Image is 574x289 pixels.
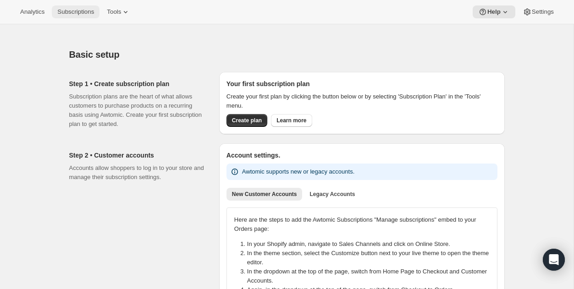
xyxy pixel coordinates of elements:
button: Create plan [226,114,267,127]
span: Legacy Accounts [309,191,355,198]
button: Settings [517,5,559,18]
span: New Customer Accounts [232,191,297,198]
h2: Your first subscription plan [226,79,497,88]
span: Basic setup [69,49,120,60]
h2: Account settings. [226,151,497,160]
button: Help [473,5,515,18]
p: Accounts allow shoppers to log in to your store and manage their subscription settings. [69,164,204,182]
button: Analytics [15,5,50,18]
p: Create your first plan by clicking the button below or by selecting 'Subscription Plan' in the 'T... [226,92,497,110]
a: Learn more [271,114,312,127]
button: New Customer Accounts [226,188,303,201]
div: Open Intercom Messenger [543,249,565,271]
span: Analytics [20,8,44,16]
span: Help [487,8,501,16]
span: Learn more [276,117,306,124]
span: Create plan [232,117,262,124]
h2: Step 2 • Customer accounts [69,151,204,160]
span: Settings [532,8,554,16]
h2: Step 1 • Create subscription plan [69,79,204,88]
p: Awtomic supports new or legacy accounts. [242,167,354,176]
li: In the theme section, select the Customize button next to your live theme to open the theme editor. [247,249,495,267]
button: Tools [101,5,136,18]
li: In the dropdown at the top of the page, switch from Home Page to Checkout and Customer Accounts. [247,267,495,285]
button: Subscriptions [52,5,99,18]
p: Subscription plans are the heart of what allows customers to purchase products on a recurring bas... [69,92,204,129]
li: In your Shopify admin, navigate to Sales Channels and click on Online Store. [247,240,495,249]
p: Here are the steps to add the Awtomic Subscriptions "Manage subscriptions" embed to your Orders p... [234,215,490,234]
span: Subscriptions [57,8,94,16]
button: Legacy Accounts [304,188,360,201]
span: Tools [107,8,121,16]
